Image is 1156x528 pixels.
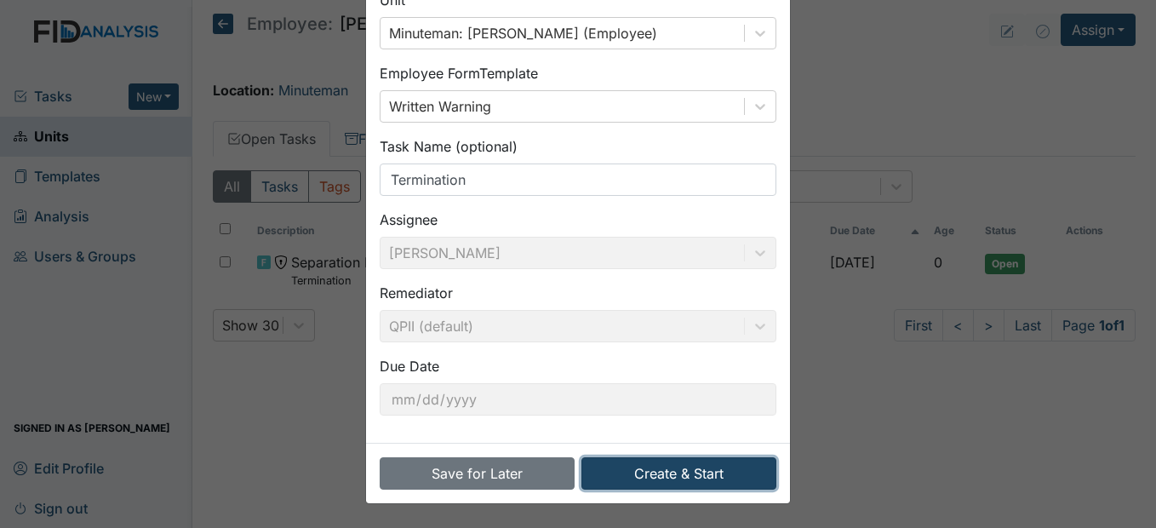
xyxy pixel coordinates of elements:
[389,96,491,117] div: Written Warning
[380,356,439,376] label: Due Date
[380,209,438,230] label: Assignee
[389,23,657,43] div: Minuteman: [PERSON_NAME] (Employee)
[380,283,453,303] label: Remediator
[380,63,538,83] label: Employee Form Template
[380,457,575,490] button: Save for Later
[380,136,518,157] label: Task Name (optional)
[581,457,776,490] button: Create & Start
